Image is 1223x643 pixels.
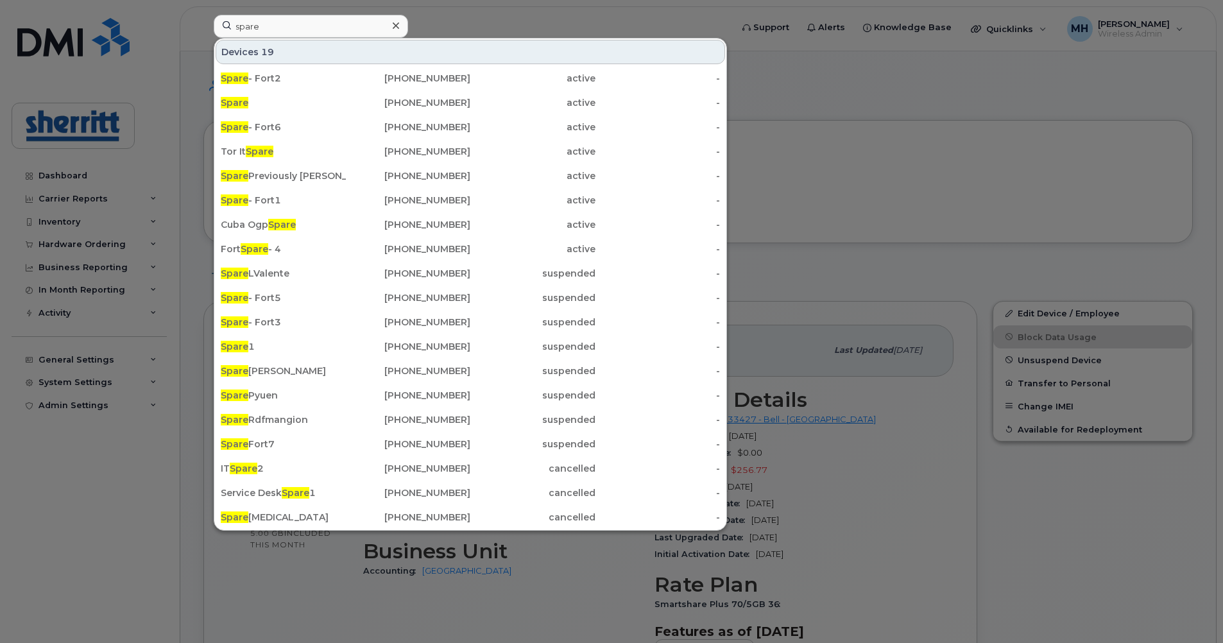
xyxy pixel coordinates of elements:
[346,243,471,255] div: [PHONE_NUMBER]
[470,340,595,353] div: suspended
[216,91,725,114] a: Spare[PHONE_NUMBER]active-
[346,462,471,475] div: [PHONE_NUMBER]
[216,408,725,431] a: SpareRdfmangion[PHONE_NUMBER]suspended-
[216,189,725,212] a: Spare- Fort1[PHONE_NUMBER]active-
[216,311,725,334] a: Spare- Fort3[PHONE_NUMBER]suspended-
[346,389,471,402] div: [PHONE_NUMBER]
[595,413,721,426] div: -
[595,169,721,182] div: -
[470,121,595,133] div: active
[216,359,725,382] a: Spare[PERSON_NAME][PHONE_NUMBER]suspended-
[595,243,721,255] div: -
[216,335,725,358] a: Spare1[PHONE_NUMBER]suspended-
[470,169,595,182] div: active
[216,384,725,407] a: SparePyuen[PHONE_NUMBER]suspended-
[221,316,346,329] div: - Fort3
[595,438,721,450] div: -
[346,413,471,426] div: [PHONE_NUMBER]
[216,213,725,236] a: Cuba OgpSpare[PHONE_NUMBER]active-
[230,463,257,474] span: Spare
[221,389,346,402] div: Pyuen
[346,96,471,109] div: [PHONE_NUMBER]
[346,169,471,182] div: [PHONE_NUMBER]
[221,364,346,377] div: [PERSON_NAME]
[221,170,248,182] span: Spare
[346,72,471,85] div: [PHONE_NUMBER]
[346,218,471,231] div: [PHONE_NUMBER]
[470,486,595,499] div: cancelled
[221,438,248,450] span: Spare
[595,486,721,499] div: -
[595,462,721,475] div: -
[470,72,595,85] div: active
[216,262,725,285] a: SpareLValente[PHONE_NUMBER]suspended-
[268,219,296,230] span: Spare
[595,96,721,109] div: -
[470,218,595,231] div: active
[346,438,471,450] div: [PHONE_NUMBER]
[221,365,248,377] span: Spare
[216,237,725,261] a: FortSpare- 4[PHONE_NUMBER]active-
[595,340,721,353] div: -
[595,218,721,231] div: -
[221,341,248,352] span: Spare
[470,96,595,109] div: active
[470,389,595,402] div: suspended
[595,267,721,280] div: -
[221,390,248,401] span: Spare
[346,267,471,280] div: [PHONE_NUMBER]
[221,145,346,158] div: Tor It
[221,414,248,425] span: Spare
[470,438,595,450] div: suspended
[346,194,471,207] div: [PHONE_NUMBER]
[346,340,471,353] div: [PHONE_NUMBER]
[346,316,471,329] div: [PHONE_NUMBER]
[221,291,346,304] div: - Fort5
[221,194,248,206] span: Spare
[470,316,595,329] div: suspended
[221,292,248,304] span: Spare
[221,462,346,475] div: IT 2
[470,413,595,426] div: suspended
[221,97,248,108] span: Spare
[221,218,346,231] div: Cuba Ogp
[470,462,595,475] div: cancelled
[595,389,721,402] div: -
[216,457,725,480] a: ITSpare2[PHONE_NUMBER]cancelled-
[216,116,725,139] a: Spare- Fort6[PHONE_NUMBER]active-
[221,511,346,524] div: [MEDICAL_DATA]
[595,316,721,329] div: -
[470,267,595,280] div: suspended
[221,72,346,85] div: - Fort2
[470,364,595,377] div: suspended
[595,121,721,133] div: -
[470,511,595,524] div: cancelled
[470,243,595,255] div: active
[246,146,273,157] span: Spare
[221,194,346,207] div: - Fort1
[221,413,346,426] div: Rdfmangion
[595,291,721,304] div: -
[221,121,346,133] div: - Fort6
[221,243,346,255] div: Fort - 4
[221,267,346,280] div: LValente
[346,291,471,304] div: [PHONE_NUMBER]
[346,121,471,133] div: [PHONE_NUMBER]
[216,481,725,504] a: Service DeskSpare1[PHONE_NUMBER]cancelled-
[261,46,274,58] span: 19
[221,438,346,450] div: Fort7
[346,486,471,499] div: [PHONE_NUMBER]
[216,433,725,456] a: SpareFort7[PHONE_NUMBER]suspended-
[216,506,725,529] a: Spare[MEDICAL_DATA][PHONE_NUMBER]cancelled-
[595,511,721,524] div: -
[595,145,721,158] div: -
[595,364,721,377] div: -
[470,145,595,158] div: active
[216,40,725,64] div: Devices
[346,145,471,158] div: [PHONE_NUMBER]
[216,67,725,90] a: Spare- Fort2[PHONE_NUMBER]active-
[221,316,248,328] span: Spare
[282,487,309,499] span: Spare
[221,268,248,279] span: Spare
[216,164,725,187] a: SparePreviously [PERSON_NAME][PHONE_NUMBER]active-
